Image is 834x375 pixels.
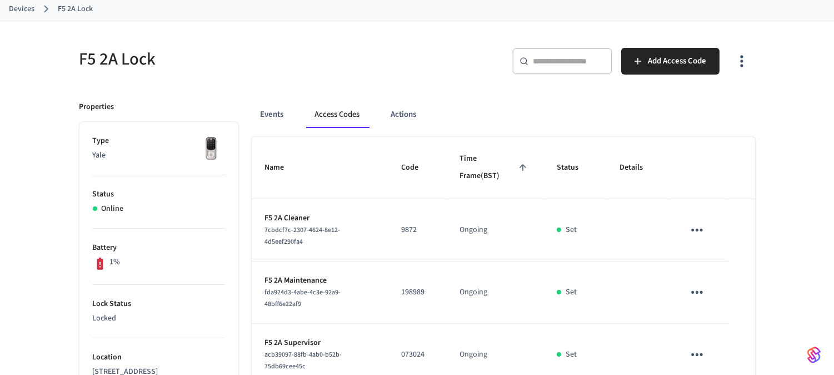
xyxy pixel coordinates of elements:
p: F5 2A Supervisor [265,337,374,349]
span: Code [401,159,433,176]
p: Online [102,203,124,215]
img: Yale Assure Touchscreen Wifi Smart Lock, Satin Nickel, Front [197,135,225,163]
button: Access Codes [306,101,369,128]
p: Set [566,349,577,361]
p: Set [566,287,577,298]
span: acb39097-88fb-4ab0-b52b-75db69cee45c [265,350,342,371]
p: Status [93,189,225,200]
p: Battery [93,242,225,254]
p: Type [93,135,225,147]
td: Ongoing [446,199,543,261]
p: Lock Status [93,298,225,310]
p: Set [566,224,577,236]
a: Devices [9,3,34,15]
div: ant example [252,101,755,128]
td: Ongoing [446,261,543,324]
span: Details [620,159,657,176]
button: Events [252,101,293,128]
p: F5 2A Maintenance [265,275,374,287]
button: Add Access Code [621,48,720,75]
span: Name [265,159,299,176]
h5: F5 2A Lock [79,48,411,71]
img: SeamLogoGradient.69752ec5.svg [807,346,821,364]
a: F5 2A Lock [58,3,93,15]
p: Properties [79,101,114,113]
p: 1% [109,256,120,268]
span: Time Frame(BST) [460,150,530,185]
p: F5 2A Cleaner [265,213,374,224]
p: Yale [93,150,225,161]
p: 198989 [401,287,433,298]
span: fda924d3-4abe-4c3e-92a9-48bff6e22af9 [265,288,341,309]
p: 9872 [401,224,433,236]
button: Actions [382,101,426,128]
p: Location [93,352,225,363]
span: 7cbdcf7c-2307-4624-8e12-4d5eef290fa4 [265,225,341,246]
span: Status [557,159,593,176]
span: Add Access Code [648,54,706,68]
p: Locked [93,313,225,324]
p: 073024 [401,349,433,361]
